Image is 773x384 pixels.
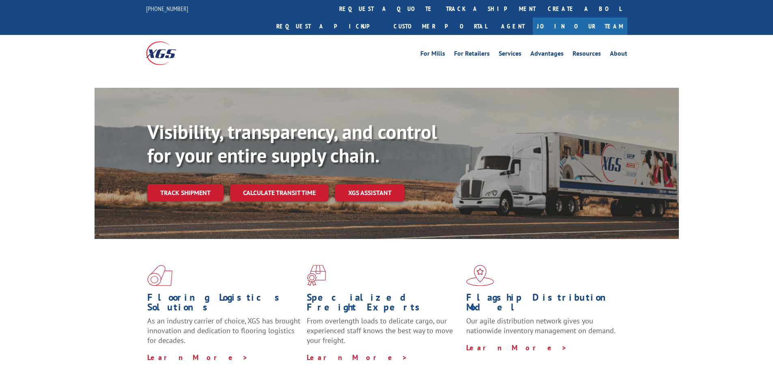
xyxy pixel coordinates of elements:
a: Calculate transit time [230,184,329,202]
a: Learn More > [307,353,408,362]
h1: Specialized Freight Experts [307,293,460,316]
a: Advantages [530,50,564,59]
a: XGS ASSISTANT [335,184,405,202]
a: Services [499,50,521,59]
a: Resources [573,50,601,59]
h1: Flagship Distribution Model [466,293,620,316]
img: xgs-icon-total-supply-chain-intelligence-red [147,265,172,286]
h1: Flooring Logistics Solutions [147,293,301,316]
span: Our agile distribution network gives you nationwide inventory management on demand. [466,316,616,335]
a: Request a pickup [270,17,388,35]
a: Agent [493,17,533,35]
a: Customer Portal [388,17,493,35]
a: Learn More > [466,343,567,352]
a: Learn More > [147,353,248,362]
a: For Retailers [454,50,490,59]
a: For Mills [420,50,445,59]
img: xgs-icon-focused-on-flooring-red [307,265,326,286]
p: From overlength loads to delicate cargo, our experienced staff knows the best way to move your fr... [307,316,460,352]
a: About [610,50,627,59]
span: As an industry carrier of choice, XGS has brought innovation and dedication to flooring logistics... [147,316,300,345]
img: xgs-icon-flagship-distribution-model-red [466,265,494,286]
a: Track shipment [147,184,224,201]
b: Visibility, transparency, and control for your entire supply chain. [147,119,437,168]
a: [PHONE_NUMBER] [146,4,188,13]
a: Join Our Team [533,17,627,35]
